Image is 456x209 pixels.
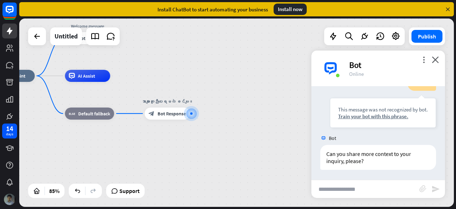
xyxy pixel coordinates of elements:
[47,185,62,197] div: 85%
[3,73,26,79] span: Start point
[349,59,436,70] div: Bot
[432,56,439,63] i: close
[61,23,115,29] div: Welcome message
[349,70,436,77] div: Online
[6,132,13,137] div: days
[338,106,428,113] div: This message was not recognized by bot.
[69,110,75,116] i: block_fallback
[6,125,13,132] div: 14
[431,185,440,193] i: send
[55,27,78,45] div: Untitled
[6,3,27,24] button: Open LiveChat chat widget
[411,30,442,43] button: Publish
[149,110,155,116] i: block_bot_response
[157,110,186,116] span: Bot Response
[119,185,140,197] span: Support
[140,99,194,105] div: ဘာများကူညီပေးရမလဲ ခင်ဗျ။
[338,113,428,120] div: Train your bot with this phrase.
[274,4,307,15] div: Install now
[329,135,336,141] span: Bot
[157,6,268,13] div: Install ChatBot to start automating your business
[420,56,427,63] i: more_vert
[419,185,426,192] i: block_attachment
[78,73,95,79] span: AI Assist
[320,145,436,170] div: Can you share more context to your inquiry, please?
[78,110,110,116] span: Default fallback
[2,124,17,139] a: 14 days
